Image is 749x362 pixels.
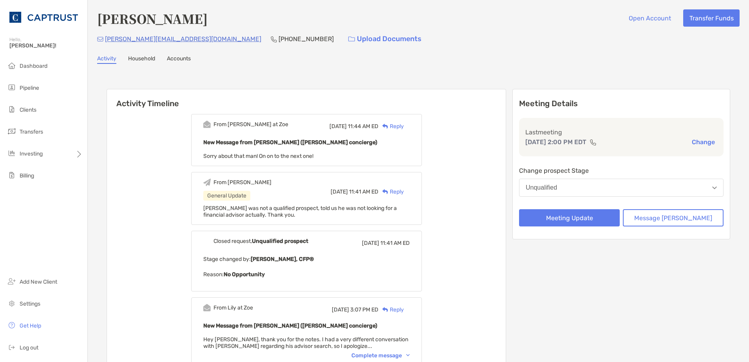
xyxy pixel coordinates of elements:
[689,138,717,146] button: Change
[519,209,620,226] button: Meeting Update
[622,9,677,27] button: Open Account
[128,55,155,64] a: Household
[213,179,271,186] div: From [PERSON_NAME]
[7,277,16,286] img: add_new_client icon
[203,153,313,159] span: Sorry about that man! On on to the next one!
[7,342,16,352] img: logout icon
[623,209,724,226] button: Message [PERSON_NAME]
[343,31,427,47] a: Upload Documents
[97,55,116,64] a: Activity
[683,9,740,27] button: Transfer Funds
[20,63,47,69] span: Dashboard
[224,271,265,278] b: No Opportunity
[213,121,288,128] div: From [PERSON_NAME] at Zoe
[203,254,410,264] p: Stage changed by:
[203,322,377,329] b: New Message from [PERSON_NAME] ([PERSON_NAME] concierge)
[251,256,314,262] b: [PERSON_NAME], CFP®
[406,354,410,357] img: Chevron icon
[7,105,16,114] img: clients icon
[7,83,16,92] img: pipeline icon
[203,121,211,128] img: Event icon
[107,89,506,108] h6: Activity Timeline
[203,205,397,218] span: [PERSON_NAME] was not a qualified prospect, told us he was not looking for a financial advisor ac...
[271,36,277,42] img: Phone Icon
[105,34,261,44] p: [PERSON_NAME][EMAIL_ADDRESS][DOMAIN_NAME]
[525,127,717,137] p: Last meeting
[203,270,410,279] p: Reason:
[525,137,586,147] p: [DATE] 2:00 PM EDT
[378,122,404,130] div: Reply
[331,188,348,195] span: [DATE]
[382,307,388,312] img: Reply icon
[203,139,377,146] b: New Message from [PERSON_NAME] ([PERSON_NAME] concierge)
[9,3,78,31] img: CAPTRUST Logo
[203,237,211,245] img: Event icon
[712,186,717,189] img: Open dropdown arrow
[519,99,724,109] p: Meeting Details
[7,61,16,70] img: dashboard icon
[20,150,43,157] span: Investing
[348,123,378,130] span: 11:44 AM ED
[348,36,355,42] img: button icon
[203,179,211,186] img: Event icon
[351,352,410,359] div: Complete message
[526,184,557,191] div: Unqualified
[382,124,388,129] img: Reply icon
[7,148,16,158] img: investing icon
[20,85,39,91] span: Pipeline
[329,123,347,130] span: [DATE]
[590,139,597,145] img: communication type
[7,299,16,308] img: settings icon
[378,188,404,196] div: Reply
[97,37,103,42] img: Email Icon
[7,127,16,136] img: transfers icon
[97,9,208,27] h4: [PERSON_NAME]
[9,42,83,49] span: [PERSON_NAME]!
[203,191,250,201] div: General Update
[20,129,43,135] span: Transfers
[203,336,408,349] span: Hey [PERSON_NAME], thank you for the notes. I had a very different conversation with [PERSON_NAME...
[20,322,41,329] span: Get Help
[20,344,38,351] span: Log out
[20,300,40,307] span: Settings
[378,306,404,314] div: Reply
[213,304,253,311] div: From Lily at Zoe
[7,170,16,180] img: billing icon
[213,238,308,244] div: Closed request,
[350,306,378,313] span: 3:07 PM ED
[519,179,724,197] button: Unqualified
[203,304,211,311] img: Event icon
[279,34,334,44] p: [PHONE_NUMBER]
[7,320,16,330] img: get-help icon
[167,55,191,64] a: Accounts
[20,279,57,285] span: Add New Client
[349,188,378,195] span: 11:41 AM ED
[519,166,724,176] p: Change prospect Stage
[252,238,308,244] b: Unqualified prospect
[20,172,34,179] span: Billing
[380,240,410,246] span: 11:41 AM ED
[382,189,388,194] img: Reply icon
[362,240,379,246] span: [DATE]
[20,107,36,113] span: Clients
[332,306,349,313] span: [DATE]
